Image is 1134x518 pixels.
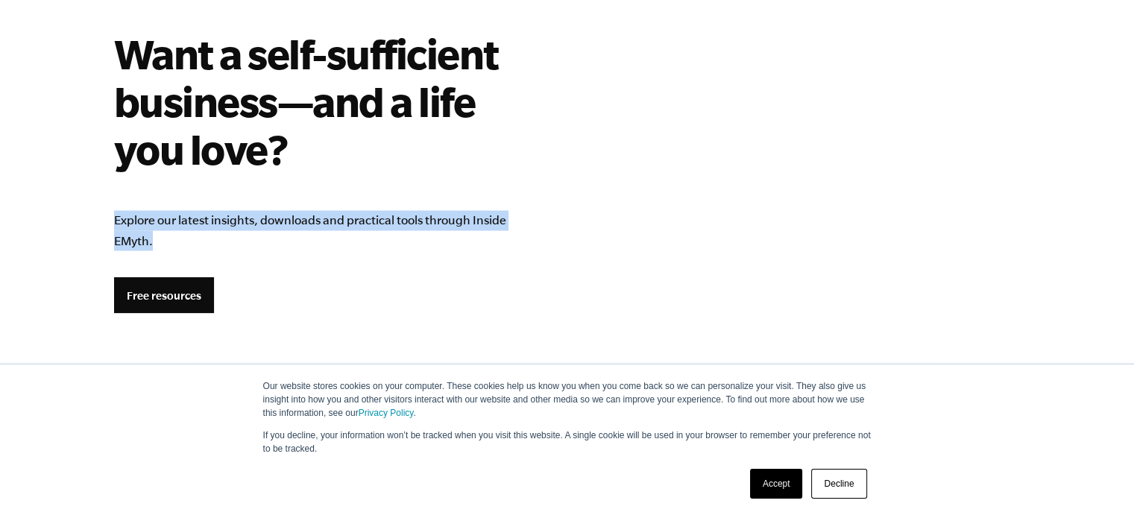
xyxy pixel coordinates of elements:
[263,429,872,455] p: If you decline, your information won’t be tracked when you visit this website. A single cookie wi...
[263,379,872,420] p: Our website stores cookies on your computer. These cookies help us know you when you come back so...
[359,408,414,418] a: Privacy Policy
[750,469,803,499] a: Accept
[114,277,214,313] a: Free resources
[114,30,544,173] h2: Want a self-sufficient business—and a life you love?
[811,469,866,499] a: Decline
[114,210,544,250] p: Explore our latest insights, downloads and practical tools through Inside EMyth.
